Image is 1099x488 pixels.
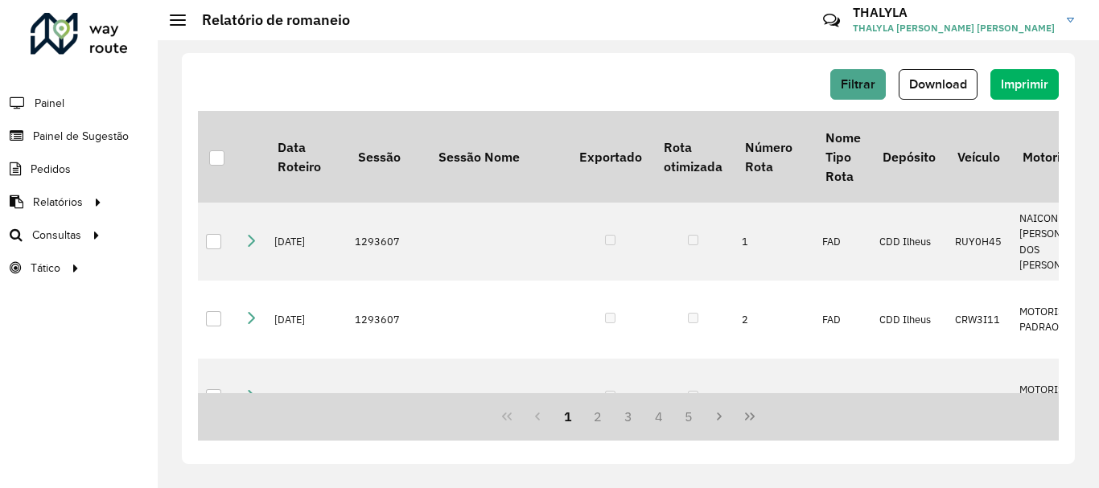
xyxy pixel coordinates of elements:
h3: THALYLA [853,5,1055,20]
td: CDD Ilheus [871,203,946,281]
h2: Relatório de romaneio [186,11,350,29]
td: [DATE] [266,359,347,437]
span: Relatórios [33,194,83,211]
td: CDD Ilheus [871,359,946,437]
td: CDD Ilheus [871,281,946,359]
th: Rota otimizada [652,111,733,203]
button: Imprimir [990,69,1059,100]
th: Sessão Nome [427,111,568,203]
td: CRW3I12 [947,359,1011,437]
span: Consultas [32,227,81,244]
a: Contato Rápido [814,3,849,38]
td: CRW3I11 [947,281,1011,359]
span: Painel de Sugestão [33,128,129,145]
td: FAD [814,281,871,359]
span: Pedidos [31,161,71,178]
button: 2 [582,401,613,432]
td: FAD [814,203,871,281]
button: 4 [644,401,674,432]
span: Tático [31,260,60,277]
td: 1293607 [347,359,427,437]
span: THALYLA [PERSON_NAME] [PERSON_NAME] [853,21,1055,35]
button: Filtrar [830,69,886,100]
button: Download [899,69,978,100]
td: 1293607 [347,203,427,281]
span: Filtrar [841,77,875,91]
td: [DATE] [266,203,347,281]
td: FAD [814,359,871,437]
span: Download [909,77,967,91]
button: 3 [613,401,644,432]
td: 3 [734,359,814,437]
button: Next Page [704,401,735,432]
td: 1293607 [347,281,427,359]
th: Veículo [947,111,1011,203]
th: Depósito [871,111,946,203]
span: Imprimir [1001,77,1048,91]
th: Número Rota [734,111,814,203]
td: 1 [734,203,814,281]
button: 1 [553,401,583,432]
button: Last Page [735,401,765,432]
th: Nome Tipo Rota [814,111,871,203]
td: RUY0H45 [947,203,1011,281]
button: 5 [674,401,705,432]
td: [DATE] [266,281,347,359]
th: Sessão [347,111,427,203]
th: Exportado [568,111,652,203]
td: 2 [734,281,814,359]
th: Data Roteiro [266,111,347,203]
span: Painel [35,95,64,112]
